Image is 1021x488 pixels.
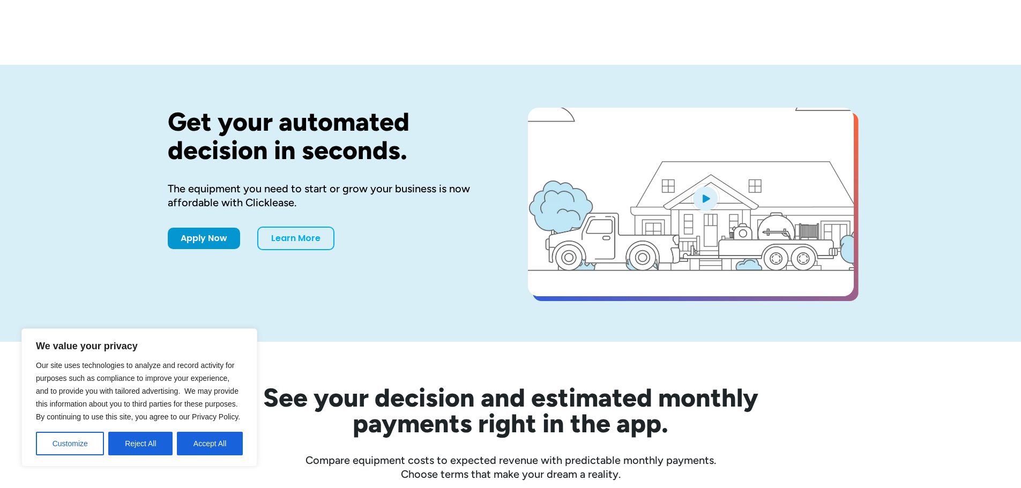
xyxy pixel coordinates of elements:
h2: See your decision and estimated monthly payments right in the app. [211,385,811,436]
a: open lightbox [528,108,854,296]
a: Apply Now [168,228,240,249]
h1: Get your automated decision in seconds. [168,108,494,164]
button: Accept All [177,432,243,455]
div: Compare equipment costs to expected revenue with predictable monthly payments. Choose terms that ... [168,453,854,481]
a: Learn More [257,227,334,250]
button: Customize [36,432,104,455]
img: Blue play button logo on a light blue circular background [691,183,720,213]
div: The equipment you need to start or grow your business is now affordable with Clicklease. [168,182,494,209]
p: We value your privacy [36,340,243,352]
span: Our site uses technologies to analyze and record activity for purposes such as compliance to impr... [36,361,240,421]
div: We value your privacy [21,328,257,467]
button: Reject All [108,432,173,455]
